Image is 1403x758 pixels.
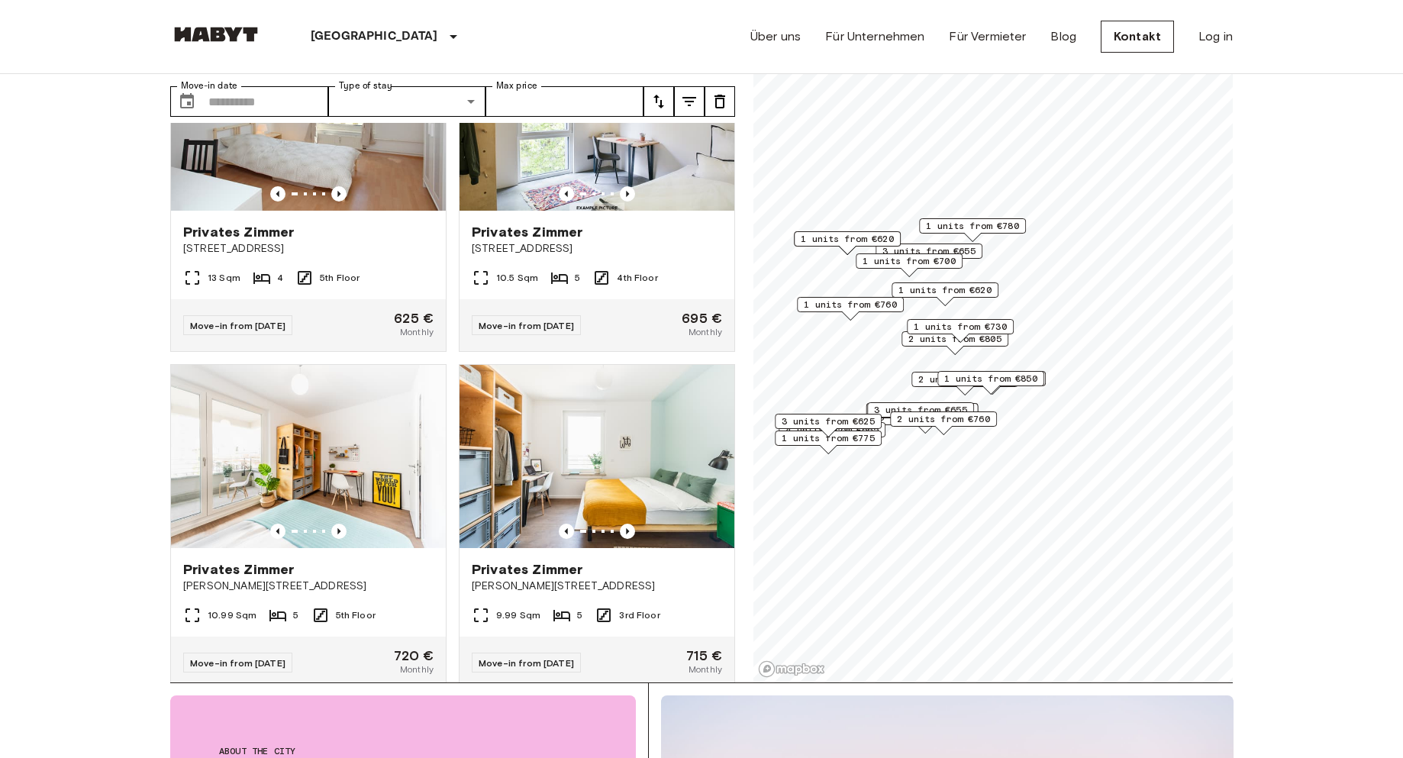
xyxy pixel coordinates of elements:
[911,372,1018,395] div: Map marker
[559,524,574,539] button: Previous image
[617,271,657,285] span: 4th Floor
[400,663,434,676] span: Monthly
[559,186,574,202] button: Previous image
[183,560,294,579] span: Privates Zimmer
[170,364,447,689] a: Marketing picture of unit DE-01-08-020-05QPrevious imagePrevious imagePrivates Zimmer[PERSON_NAME...
[170,27,447,352] a: Marketing picture of unit DE-01-193-03MPrevious imagePrevious imagePrivates Zimmer[STREET_ADDRESS...
[277,271,283,285] span: 4
[863,254,956,268] span: 1 units from €700
[496,608,540,622] span: 9.99 Sqm
[336,608,376,622] span: 5th Floor
[472,223,582,241] span: Privates Zimmer
[882,244,976,258] span: 3 units from €655
[825,27,924,46] a: Für Unternehmen
[270,524,285,539] button: Previous image
[937,371,1044,395] div: Map marker
[919,218,1026,242] div: Map marker
[459,27,735,352] a: Marketing picture of unit DE-01-008-05QPrevious imagePrevious imagePrivates Zimmer[STREET_ADDRESS...
[293,608,298,622] span: 5
[775,414,882,437] div: Map marker
[619,608,660,622] span: 3rd Floor
[901,331,1008,355] div: Map marker
[320,271,360,285] span: 5th Floor
[620,524,635,539] button: Previous image
[496,79,537,92] label: Max price
[689,663,722,676] span: Monthly
[794,231,901,255] div: Map marker
[479,320,574,331] span: Move-in from [DATE]
[479,657,574,669] span: Move-in from [DATE]
[472,241,722,256] span: [STREET_ADDRESS]
[472,560,582,579] span: Privates Zimmer
[311,27,438,46] p: [GEOGRAPHIC_DATA]
[575,271,580,285] span: 5
[892,282,998,306] div: Map marker
[183,241,434,256] span: [STREET_ADDRESS]
[394,311,434,325] span: 625 €
[1050,27,1076,46] a: Blog
[331,524,347,539] button: Previous image
[577,608,582,622] span: 5
[782,431,875,445] span: 1 units from €775
[208,608,256,622] span: 10.99 Sqm
[918,373,1011,386] span: 2 units from €655
[782,414,875,428] span: 3 units from €625
[914,320,1007,334] span: 1 units from €730
[190,657,285,669] span: Move-in from [DATE]
[460,365,734,548] img: Marketing picture of unit DE-01-08-012-03Q
[219,744,587,758] span: About the city
[171,365,446,548] img: Marketing picture of unit DE-01-08-020-05Q
[874,403,967,417] span: 3 units from €655
[949,27,1026,46] a: Für Vermieter
[459,364,735,689] a: Marketing picture of unit DE-01-08-012-03QPrevious imagePrevious imagePrivates Zimmer[PERSON_NAME...
[926,219,1019,233] span: 1 units from €780
[801,232,894,246] span: 1 units from €620
[1198,27,1233,46] a: Log in
[331,186,347,202] button: Previous image
[804,298,897,311] span: 1 units from €760
[750,27,801,46] a: Über uns
[472,579,722,594] span: [PERSON_NAME][STREET_ADDRESS]
[170,27,262,42] img: Habyt
[890,411,997,435] div: Map marker
[172,86,202,117] button: Choose date
[867,402,974,426] div: Map marker
[758,660,825,678] a: Mapbox logo
[898,283,992,297] span: 1 units from €620
[686,649,722,663] span: 715 €
[797,297,904,321] div: Map marker
[1101,21,1174,53] a: Kontakt
[400,325,434,339] span: Monthly
[876,244,982,267] div: Map marker
[620,186,635,202] button: Previous image
[866,403,979,427] div: Map marker
[190,320,285,331] span: Move-in from [DATE]
[775,431,882,454] div: Map marker
[643,86,674,117] button: tune
[856,253,963,277] div: Map marker
[897,412,990,426] span: 2 units from €760
[689,325,722,339] span: Monthly
[181,79,237,92] label: Move-in date
[682,311,722,325] span: 695 €
[674,86,705,117] button: tune
[944,372,1037,385] span: 1 units from €850
[270,186,285,202] button: Previous image
[907,319,1014,343] div: Map marker
[183,223,294,241] span: Privates Zimmer
[339,79,392,92] label: Type of stay
[705,86,735,117] button: tune
[394,649,434,663] span: 720 €
[183,579,434,594] span: [PERSON_NAME][STREET_ADDRESS]
[496,271,538,285] span: 10.5 Sqm
[208,271,240,285] span: 13 Sqm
